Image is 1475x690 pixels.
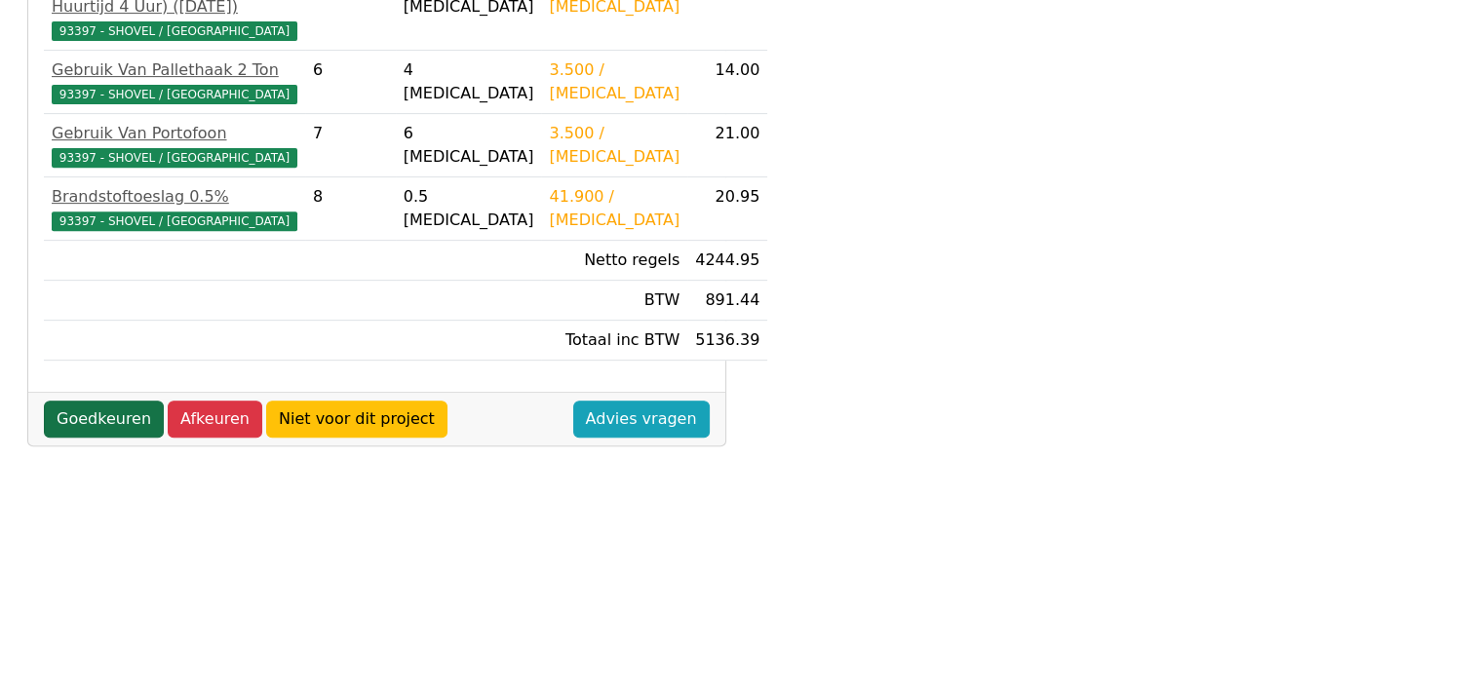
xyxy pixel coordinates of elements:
[541,281,687,321] td: BTW
[687,281,767,321] td: 891.44
[52,58,297,82] div: Gebruik Van Pallethaak 2 Ton
[305,51,396,114] td: 6
[52,58,297,105] a: Gebruik Van Pallethaak 2 Ton93397 - SHOVEL / [GEOGRAPHIC_DATA]
[168,401,262,438] a: Afkeuren
[404,58,534,105] div: 4 [MEDICAL_DATA]
[549,185,679,232] div: 41.900 / [MEDICAL_DATA]
[549,58,679,105] div: 3.500 / [MEDICAL_DATA]
[52,185,297,232] a: Brandstoftoeslag 0.5%93397 - SHOVEL / [GEOGRAPHIC_DATA]
[573,401,710,438] a: Advies vragen
[305,114,396,177] td: 7
[52,85,297,104] span: 93397 - SHOVEL / [GEOGRAPHIC_DATA]
[404,122,534,169] div: 6 [MEDICAL_DATA]
[687,177,767,241] td: 20.95
[541,241,687,281] td: Netto regels
[52,122,297,169] a: Gebruik Van Portofoon93397 - SHOVEL / [GEOGRAPHIC_DATA]
[549,122,679,169] div: 3.500 / [MEDICAL_DATA]
[404,185,534,232] div: 0.5 [MEDICAL_DATA]
[52,122,297,145] div: Gebruik Van Portofoon
[52,185,297,209] div: Brandstoftoeslag 0.5%
[687,321,767,361] td: 5136.39
[52,211,297,231] span: 93397 - SHOVEL / [GEOGRAPHIC_DATA]
[541,321,687,361] td: Totaal inc BTW
[44,401,164,438] a: Goedkeuren
[266,401,447,438] a: Niet voor dit project
[305,177,396,241] td: 8
[52,21,297,41] span: 93397 - SHOVEL / [GEOGRAPHIC_DATA]
[52,148,297,168] span: 93397 - SHOVEL / [GEOGRAPHIC_DATA]
[687,51,767,114] td: 14.00
[687,114,767,177] td: 21.00
[687,241,767,281] td: 4244.95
